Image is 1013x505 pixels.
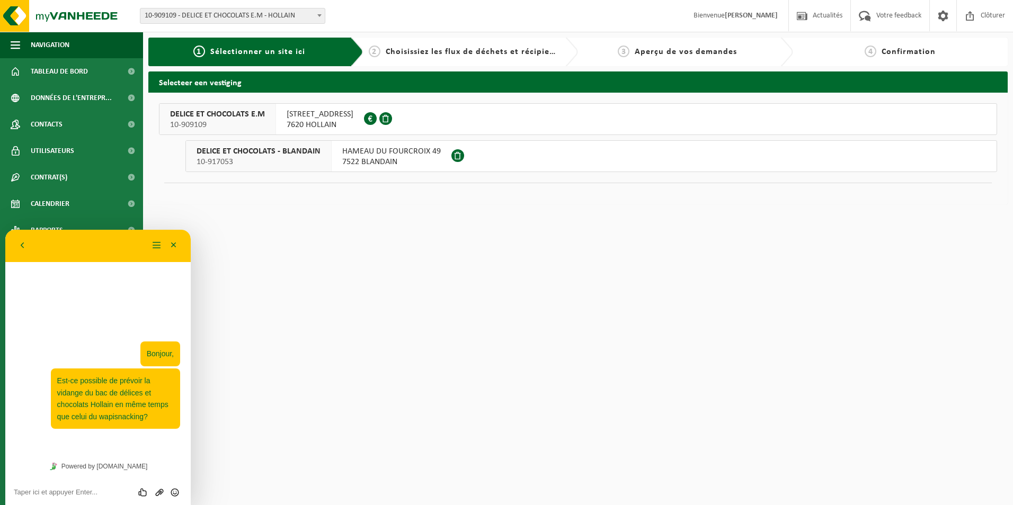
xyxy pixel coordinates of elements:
span: Tableau de bord [31,58,88,85]
span: Utilisateurs [31,138,74,164]
button: DELICE ET CHOCOLATS E.M 10-909109 [STREET_ADDRESS]7620 HOLLAIN [159,103,997,135]
img: Tawky_16x16.svg [45,233,52,240]
span: Contrat(s) [31,164,67,191]
h2: Selecteer een vestiging [148,71,1008,92]
button: Insérer émoticône [162,257,177,268]
span: HAMEAU DU FOURCROIX 49 [342,146,441,157]
span: Contacts [31,111,63,138]
span: 2 [369,46,380,57]
span: Rapports [31,217,63,244]
span: 10-909109 - DELICE ET CHOCOLATS E.M - HOLLAIN [140,8,325,24]
span: 10-909109 [170,120,265,130]
button: DELICE ET CHOCOLATS - BLANDAIN 10-917053 HAMEAU DU FOURCROIX 497522 BLANDAIN [185,140,997,172]
button: Envoyer un fichier [146,257,162,268]
span: Navigation [31,32,69,58]
span: Données de l'entrepr... [31,85,112,111]
strong: [PERSON_NAME] [725,12,778,20]
span: Sélectionner un site ici [210,48,305,56]
iframe: chat widget [5,230,191,505]
a: Powered by [DOMAIN_NAME] [40,230,146,244]
span: Confirmation [882,48,936,56]
span: [STREET_ADDRESS] [287,109,353,120]
div: Group of buttons [130,257,177,268]
span: 10-917053 [197,157,321,167]
span: 7620 HOLLAIN [287,120,353,130]
span: Choisissiez les flux de déchets et récipients [386,48,562,56]
span: DELICE ET CHOCOLATS E.M [170,109,265,120]
span: 10-909109 - DELICE ET CHOCOLATS E.M - HOLLAIN [140,8,325,23]
div: Évaluez cette conversation [130,257,147,268]
span: Calendrier [31,191,69,217]
span: 4 [865,46,876,57]
span: 7522 BLANDAIN [342,157,441,167]
span: 3 [618,46,629,57]
span: 1 [193,46,205,57]
span: Aperçu de vos demandes [635,48,737,56]
span: DELICE ET CHOCOLATS - BLANDAIN [197,146,321,157]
